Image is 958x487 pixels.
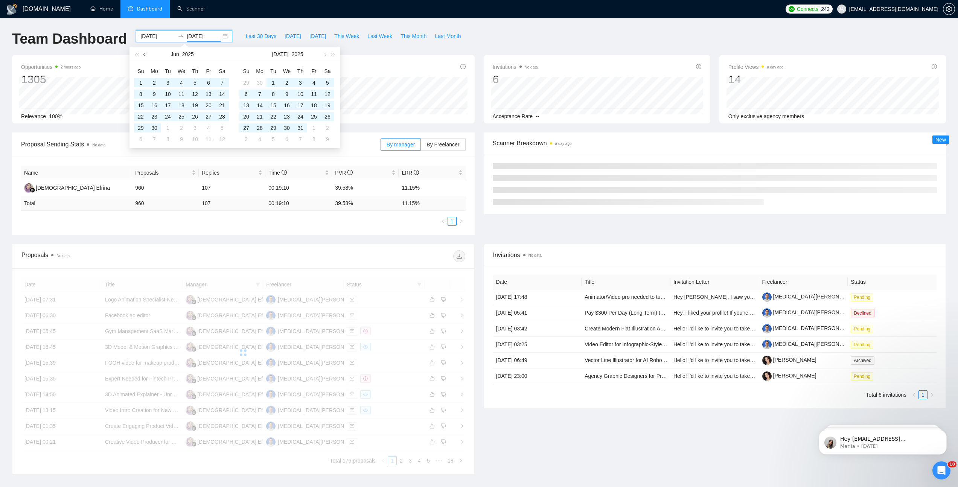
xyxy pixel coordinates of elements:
div: 1305 [21,72,81,87]
td: 2025-08-08 [307,134,321,145]
button: This Week [330,30,363,42]
div: 16 [150,101,159,110]
td: 2025-06-30 [253,77,267,88]
div: 8 [269,90,278,99]
td: 2025-07-10 [294,88,307,100]
img: gigradar-bm.png [30,187,35,193]
div: 25 [309,112,318,121]
td: 2025-07-02 [280,77,294,88]
td: 2025-07-01 [267,77,280,88]
a: Pay $300 Per Day (Long Term) to Edit Documentary & TV Show Trailers! [585,310,754,316]
span: info-circle [460,64,466,69]
span: [DATE] [309,32,326,40]
th: Sa [321,65,334,77]
a: [MEDICAL_DATA][PERSON_NAME] [762,341,859,347]
td: 2025-07-12 [215,134,229,145]
th: Tu [161,65,175,77]
img: c1rs0u_JsC8K7MjRSmyg7kkXSeVpOwsYsZssnsCyElGP41p6QmbhAhsE1vpFVLwPfT [762,292,772,302]
div: 27 [242,123,251,132]
a: Pending [851,373,876,379]
span: No data [525,65,538,69]
div: 2 [177,123,186,132]
div: 28 [218,112,227,121]
div: 29 [242,78,251,87]
td: 2025-06-29 [239,77,253,88]
td: 2025-07-17 [294,100,307,111]
div: 11 [177,90,186,99]
span: left [912,393,916,397]
span: Pending [851,325,873,333]
td: 2025-07-05 [215,122,229,134]
span: Dashboard [137,6,162,12]
td: 2025-07-02 [175,122,188,134]
button: [DATE] [280,30,305,42]
span: Last 30 Days [245,32,276,40]
td: 2025-06-05 [188,77,202,88]
td: 2025-07-12 [321,88,334,100]
span: Last Month [435,32,461,40]
div: 4 [309,78,318,87]
td: 2025-08-05 [267,134,280,145]
img: c1N65VvLZbRZQP_MutkZjoxd-P9QkBVVhksrkAF4uXbQyEvikppEPl6cJLhZJ0hYpP [762,356,772,365]
span: Pending [851,341,873,349]
a: Archived [851,357,877,363]
div: 10 [296,90,305,99]
time: a day ago [767,65,783,69]
span: This Week [334,32,359,40]
div: 30 [282,123,291,132]
button: Last Week [363,30,396,42]
span: Declined [851,309,874,317]
td: 2025-07-31 [294,122,307,134]
td: 2025-06-15 [134,100,148,111]
th: Proposals [132,166,199,180]
td: 2025-06-27 [202,111,215,122]
span: No data [92,143,105,147]
div: 3 [190,123,200,132]
a: [MEDICAL_DATA][PERSON_NAME] [762,325,859,331]
td: 2025-07-13 [239,100,253,111]
div: 26 [323,112,332,121]
span: Acceptance Rate [493,113,533,119]
iframe: Intercom notifications message [807,414,958,467]
div: 19 [323,101,332,110]
td: 2025-07-23 [280,111,294,122]
td: 2025-06-26 [188,111,202,122]
td: 2025-07-16 [280,100,294,111]
span: By manager [387,142,415,148]
div: 4 [177,78,186,87]
td: 2025-06-02 [148,77,161,88]
a: setting [943,6,955,12]
span: LRR [402,170,419,176]
td: 2025-06-24 [161,111,175,122]
th: Name [21,166,132,180]
td: 2025-08-02 [321,122,334,134]
td: 2025-06-08 [134,88,148,100]
td: 2025-06-01 [134,77,148,88]
div: 21 [255,112,264,121]
span: info-circle [932,64,937,69]
th: Fr [202,65,215,77]
div: 11 [309,90,318,99]
td: 2025-07-24 [294,111,307,122]
td: 2025-06-14 [215,88,229,100]
div: 5 [190,78,200,87]
div: 1 [269,78,278,87]
a: 1 [919,391,927,399]
span: Last Week [367,32,392,40]
div: 2 [323,123,332,132]
span: This Month [401,32,426,40]
th: Th [294,65,307,77]
span: info-circle [282,170,287,175]
span: right [459,219,463,224]
td: 2025-06-18 [175,100,188,111]
td: 2025-06-16 [148,100,161,111]
span: Proposals [135,169,190,177]
div: 26 [190,112,200,121]
td: 2025-06-22 [134,111,148,122]
div: 14 [218,90,227,99]
td: 2025-07-14 [253,100,267,111]
a: 1 [448,217,456,225]
span: Invitations [493,62,538,72]
td: 2025-06-25 [175,111,188,122]
td: 2025-07-06 [134,134,148,145]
